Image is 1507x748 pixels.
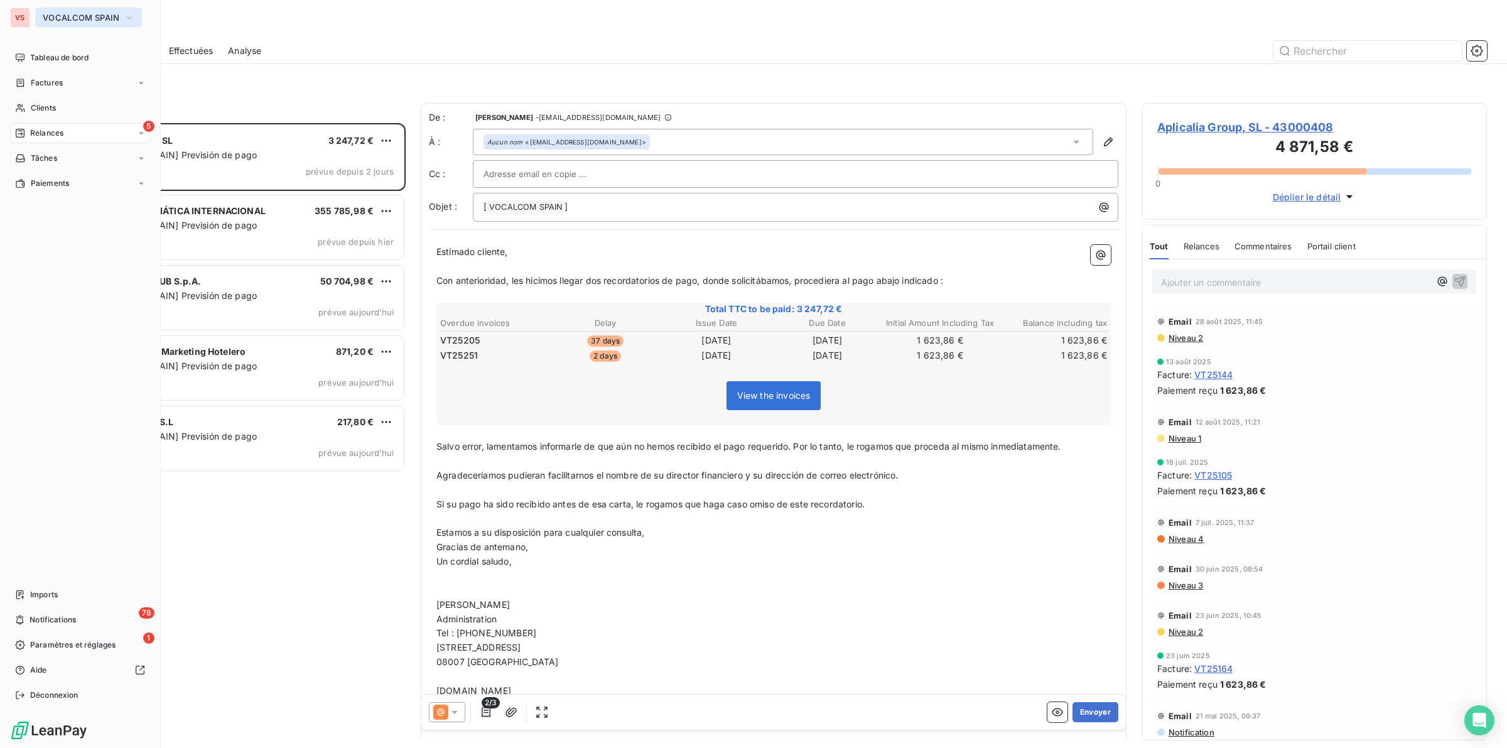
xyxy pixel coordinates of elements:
span: [VOCALCOM SPAIN] Previsión de pago [90,220,257,230]
span: Commentaires [1234,241,1292,251]
span: Paramètres et réglages [30,639,116,651]
span: Niveau 4 [1167,534,1204,544]
span: 1 623,86 € [1220,484,1267,497]
span: Effectuées [169,45,213,57]
td: 1 623,86 € [883,333,997,347]
span: [VOCALCOM SPAIN] Previsión de pago [90,290,257,301]
span: 21 mai 2025, 09:37 [1196,712,1261,720]
span: Factures [31,77,63,89]
span: Niveau 2 [1167,333,1203,343]
th: Issue Date [661,317,771,330]
th: Balance including tax [998,317,1108,330]
td: 1 623,86 € [883,349,997,362]
th: Due Date [772,317,882,330]
span: Gestión Integral Marketing Hotelero [89,346,246,357]
span: Aplicalia Group, SL - 43000408 [1157,119,1471,136]
span: prévue depuis hier [318,237,394,247]
span: Email [1169,564,1192,574]
th: Initial Amount Including Tax [883,317,997,330]
span: - [EMAIL_ADDRESS][DOMAIN_NAME] [536,114,661,121]
span: Tableau de bord [30,52,89,63]
span: 28 août 2025, 11:45 [1196,318,1263,325]
span: Relances [1184,241,1219,251]
span: VT25164 [1194,662,1233,675]
span: 23 juin 2025 [1166,652,1210,659]
span: Tel : [PHONE_NUMBER] [436,627,536,638]
th: Overdue invoices [440,317,549,330]
span: 12 août 2025, 11:21 [1196,418,1261,426]
button: Déplier le détail [1269,190,1360,204]
span: VT25251 [440,349,478,362]
span: Email [1169,417,1192,427]
span: Portail client [1307,241,1356,251]
span: Gracias de antemano, [436,541,528,552]
div: grid [60,123,406,748]
span: 23 juin 2025, 10:45 [1196,612,1262,619]
span: Aide [30,664,47,676]
span: 871,20 € [336,346,374,357]
td: [DATE] [661,333,771,347]
span: Notification [1167,727,1214,737]
span: Déplier le détail [1273,190,1341,203]
th: Delay [551,317,661,330]
span: Imports [30,589,58,600]
span: Administration [436,614,497,624]
span: prévue aujourd’hui [318,448,394,458]
span: Facture : [1157,469,1192,482]
span: Estimado cliente, [436,246,508,257]
span: Facture : [1157,662,1192,675]
span: 2/3 [482,697,500,708]
span: 3 247,72 € [328,135,374,146]
span: Estamos a su disposición para cualquier consulta, [436,527,644,538]
div: Open Intercom Messenger [1464,705,1494,735]
span: Facture : [1157,368,1192,381]
td: [DATE] [772,349,882,362]
span: Clients [31,102,56,114]
span: 1 623,86 € [1220,678,1267,691]
td: 1 623,86 € [998,349,1108,362]
span: Email [1169,317,1192,327]
span: prévue depuis 2 jours [306,166,394,176]
span: 50 704,98 € [320,276,374,286]
span: Total TTC to be paid: 3 247,72 € [438,303,1109,315]
span: prévue aujourd’hui [318,377,394,388]
span: [ [483,201,487,212]
span: [VOCALCOM SPAIN] Previsión de pago [90,149,257,160]
span: Niveau 2 [1167,627,1203,637]
span: Email [1169,711,1192,721]
span: Paiement reçu [1157,678,1218,691]
span: 18 juil. 2025 [1166,458,1208,466]
td: [DATE] [772,333,882,347]
span: DIGITEX INFORMÁTICA INTERNACIONAL [89,205,266,216]
span: Agradeceríamos pudieran facilitarnos el nombre de su director financiero y su dirección de correo... [436,470,899,480]
span: 1 623,86 € [1220,384,1267,397]
label: Cc : [429,168,473,180]
span: VOCALCOM SPAIN [43,13,119,23]
span: Email [1169,518,1192,528]
span: Un cordial saludo, [436,556,512,566]
span: Tout [1150,241,1169,251]
span: Paiement reçu [1157,384,1218,397]
td: 1 623,86 € [998,333,1108,347]
span: Relances [30,127,63,139]
span: VOCALCOM SPAIN [487,200,564,215]
span: [VOCALCOM SPAIN] Previsión de pago [90,360,257,371]
span: [VOCALCOM SPAIN] Previsión de pago [90,431,257,442]
span: VT25144 [1194,368,1233,381]
span: Niveau 1 [1167,433,1201,443]
td: [DATE] [661,349,771,362]
span: 7 juil. 2025, 11:37 [1196,519,1255,526]
span: ] [564,201,568,212]
span: De : [429,111,473,124]
span: 2 days [590,350,621,362]
span: 355 785,98 € [315,205,374,216]
span: 08007 [GEOGRAPHIC_DATA] [436,656,558,667]
button: Envoyer [1072,702,1118,722]
span: 78 [139,607,154,619]
span: 0 [1155,178,1160,188]
span: Con anterioridad, les hicimos llegar dos recordatorios de pago, donde solicitábamos, procediera a... [436,275,943,286]
input: Rechercher [1273,41,1462,61]
span: 1 [143,632,154,644]
span: 37 days [587,335,624,347]
div: <[EMAIL_ADDRESS][DOMAIN_NAME]> [487,138,646,146]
